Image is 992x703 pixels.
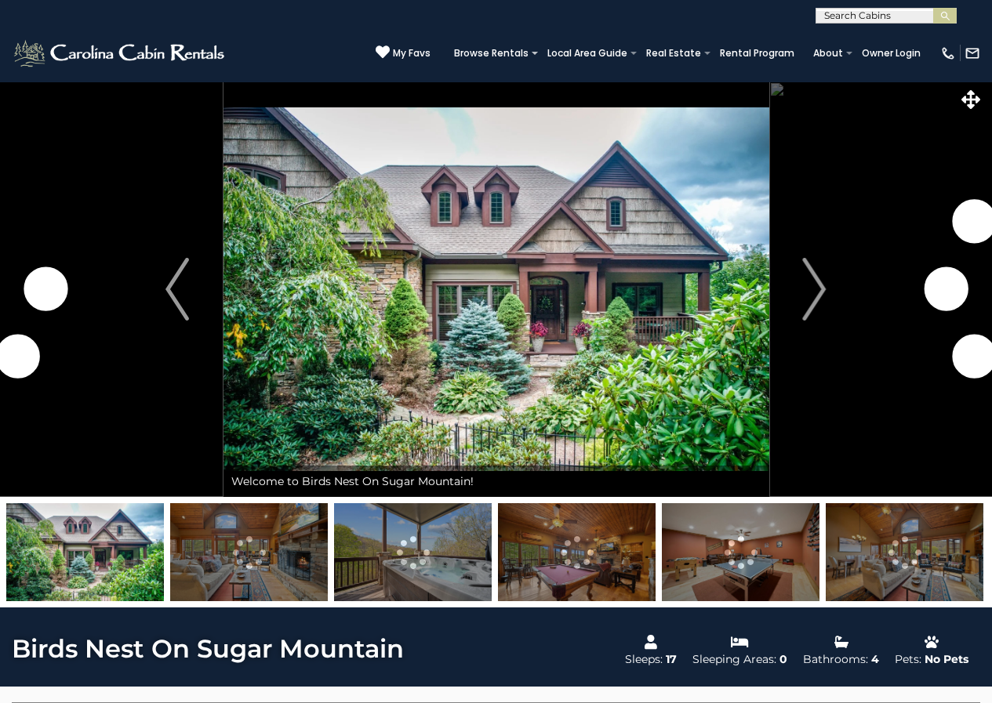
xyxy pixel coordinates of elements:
a: Local Area Guide [540,42,635,64]
img: phone-regular-white.png [940,45,956,61]
a: Browse Rentals [446,42,536,64]
a: Owner Login [854,42,928,64]
a: Rental Program [712,42,802,64]
img: 168603370 [498,503,656,601]
button: Previous [131,82,223,497]
a: My Favs [376,45,431,61]
img: arrow [165,258,189,321]
img: arrow [803,258,827,321]
img: 168603401 [170,503,328,601]
div: Welcome to Birds Nest On Sugar Mountain! [223,466,769,497]
img: White-1-2.png [12,38,229,69]
a: About [805,42,851,64]
span: My Favs [393,46,431,60]
img: mail-regular-white.png [965,45,980,61]
img: 168440338 [6,503,164,601]
img: 168603393 [334,503,492,601]
img: 168603377 [662,503,819,601]
img: 168603400 [826,503,983,601]
a: Real Estate [638,42,709,64]
button: Next [769,82,860,497]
